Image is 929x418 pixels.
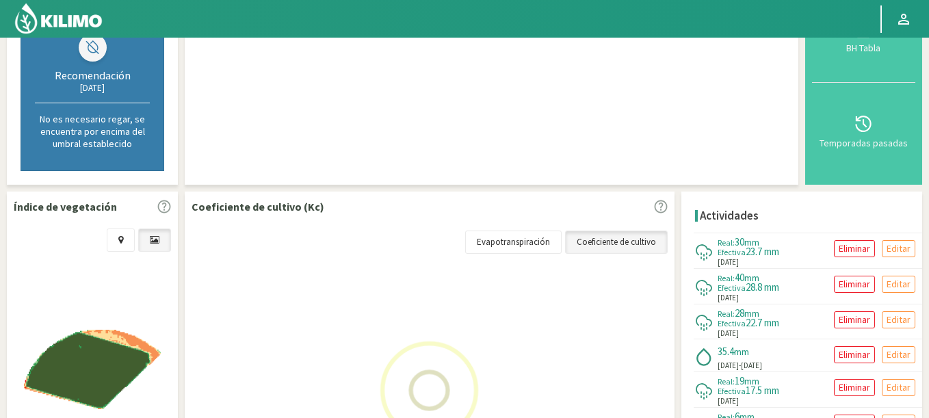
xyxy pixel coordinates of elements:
span: Real: [718,376,735,387]
p: No es necesario regar, se encuentra por encima del umbral establecido [35,113,150,150]
p: Eliminar [839,241,870,257]
span: 40 [735,271,744,284]
p: Eliminar [839,380,870,395]
p: Editar [887,312,911,328]
span: Efectiva [718,318,746,328]
span: 28.8 mm [746,280,779,293]
span: 28 [735,306,744,319]
button: Eliminar [834,240,875,257]
div: Recomendación [35,68,150,82]
button: Editar [882,346,915,363]
span: Efectiva [718,386,746,396]
span: Efectiva [718,247,746,257]
p: Eliminar [839,312,870,328]
button: Editar [882,240,915,257]
button: Eliminar [834,379,875,396]
div: Temporadas pasadas [816,138,911,148]
span: 17.5 mm [746,384,779,397]
span: Real: [718,309,735,319]
span: Efectiva [718,283,746,293]
p: Índice de vegetación [14,198,117,215]
p: Eliminar [839,276,870,292]
p: Editar [887,380,911,395]
span: mm [744,272,759,284]
span: [DATE] [718,328,739,339]
img: Kilimo [14,2,103,35]
span: 35.4 [718,345,734,358]
h4: Actividades [700,209,759,222]
div: [DATE] [35,82,150,94]
p: Editar [887,276,911,292]
div: BH Tabla [816,43,911,53]
span: mm [734,345,749,358]
span: Real: [718,273,735,283]
button: Eliminar [834,346,875,363]
button: Editar [882,276,915,293]
span: [DATE] [718,395,739,407]
span: 23.7 mm [746,245,779,258]
button: Editar [882,311,915,328]
span: mm [744,307,759,319]
p: Eliminar [839,347,870,363]
span: 19 [735,374,744,387]
p: Editar [887,241,911,257]
span: [DATE] [741,361,762,370]
span: [DATE] [718,292,739,304]
span: [DATE] [718,257,739,268]
span: mm [744,236,759,248]
p: Editar [887,347,911,363]
span: Real: [718,237,735,248]
p: Coeficiente de cultivo (Kc) [192,198,324,215]
a: Evapotranspiración [465,231,562,254]
img: 76cd12d2-8ae9-4ee9-baf2-7425d8a8728d_-_sentinel_-_2025-10-02.png [24,330,161,409]
button: Temporadas pasadas [812,83,915,178]
span: [DATE] [718,360,739,371]
span: mm [744,375,759,387]
button: Eliminar [834,311,875,328]
span: 30 [735,235,744,248]
span: 22.7 mm [746,316,779,329]
button: Eliminar [834,276,875,293]
button: Editar [882,379,915,396]
span: - [739,361,741,370]
a: Coeficiente de cultivo [565,231,668,254]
